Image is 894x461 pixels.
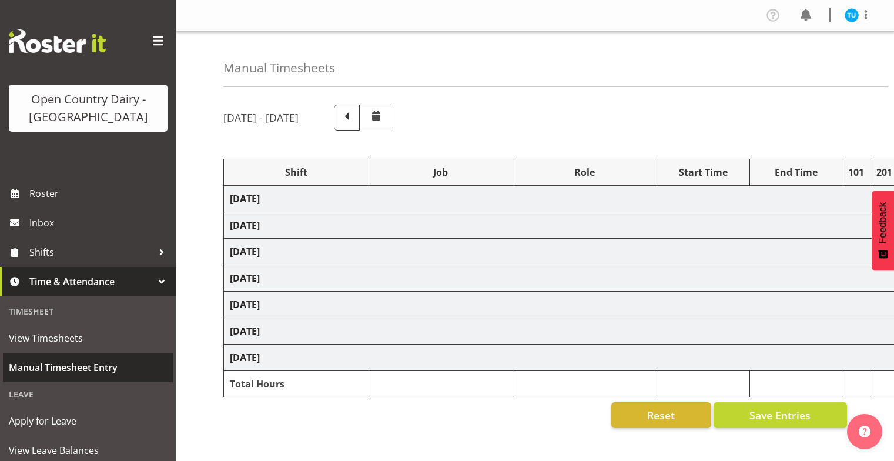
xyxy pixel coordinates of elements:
[519,165,651,179] div: Role
[9,359,168,376] span: Manual Timesheet Entry
[878,202,888,243] span: Feedback
[29,273,153,290] span: Time & Attendance
[876,165,892,179] div: 201
[223,61,335,75] h4: Manual Timesheets
[9,412,168,430] span: Apply for Leave
[3,299,173,323] div: Timesheet
[3,382,173,406] div: Leave
[223,111,299,124] h5: [DATE] - [DATE]
[21,91,156,126] div: Open Country Dairy - [GEOGRAPHIC_DATA]
[714,402,847,428] button: Save Entries
[749,407,811,423] span: Save Entries
[872,191,894,270] button: Feedback - Show survey
[611,402,711,428] button: Reset
[663,165,744,179] div: Start Time
[29,243,153,261] span: Shifts
[845,8,859,22] img: tania-unahi7482.jpg
[224,371,369,397] td: Total Hours
[29,214,170,232] span: Inbox
[647,407,675,423] span: Reset
[9,329,168,347] span: View Timesheets
[756,165,836,179] div: End Time
[9,442,168,459] span: View Leave Balances
[230,165,363,179] div: Shift
[859,426,870,437] img: help-xxl-2.png
[375,165,507,179] div: Job
[29,185,170,202] span: Roster
[848,165,864,179] div: 101
[9,29,106,53] img: Rosterit website logo
[3,323,173,353] a: View Timesheets
[3,406,173,436] a: Apply for Leave
[3,353,173,382] a: Manual Timesheet Entry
